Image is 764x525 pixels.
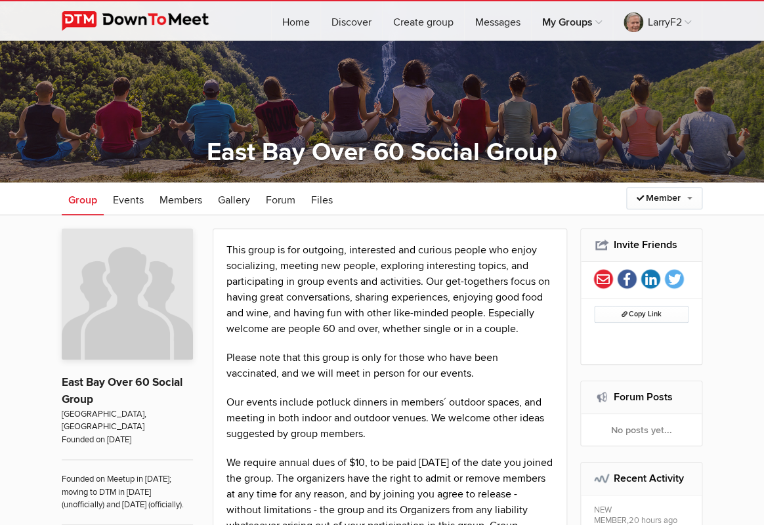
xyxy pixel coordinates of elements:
[159,194,202,207] span: Members
[106,182,150,215] a: Events
[62,228,193,360] img: East Bay Over 60 Social Group
[259,182,302,215] a: Forum
[62,408,193,434] span: [GEOGRAPHIC_DATA], [GEOGRAPHIC_DATA]
[226,242,553,337] p: This group is for outgoing, interested and curious people who enjoy socializing, meeting new peop...
[594,463,689,494] h2: Recent Activity
[594,306,689,323] button: Copy Link
[266,194,295,207] span: Forum
[581,414,702,446] div: No posts yet...
[532,1,612,41] a: My Groups
[621,310,661,318] span: Copy Link
[272,1,320,41] a: Home
[62,459,193,511] span: Founded on Meetup in [DATE]; moving to DTM in [DATE] (unofficially) and [DATE] (officially).
[211,182,257,215] a: Gallery
[305,182,339,215] a: Files
[594,229,689,261] h2: Invite Friends
[226,350,553,381] p: Please note that this group is only for those who have been vaccinated, and we will meet in perso...
[321,1,382,41] a: Discover
[626,187,702,209] a: Member
[68,194,97,207] span: Group
[62,182,104,215] a: Group
[614,390,673,404] a: Forum Posts
[62,11,229,31] img: DownToMeet
[613,1,702,41] a: LarryF2
[153,182,209,215] a: Members
[311,194,333,207] span: Files
[62,434,193,446] span: Founded on [DATE]
[465,1,531,41] a: Messages
[113,194,144,207] span: Events
[383,1,464,41] a: Create group
[226,394,553,442] p: Our events include potluck dinners in members´ outdoor spaces, and meeting in both indoor and out...
[218,194,250,207] span: Gallery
